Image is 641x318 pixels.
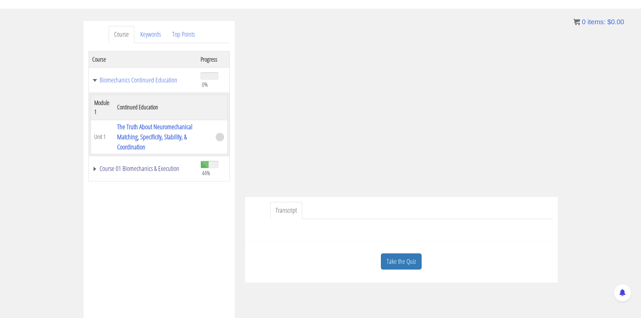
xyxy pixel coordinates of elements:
bdi: 0.00 [607,18,624,26]
span: 44% [202,169,210,177]
a: The Truth About Neuromechanical Matching, Specificity, Stability, & Coordination [117,122,192,151]
th: Course [88,51,197,67]
a: Biomechanics Continued Education [92,77,194,83]
span: 0 [582,18,585,26]
a: Course [109,26,134,43]
span: items: [587,18,605,26]
a: Transcript [270,202,302,219]
th: Module 1 [91,95,114,120]
a: Course 01 Biomechanics & Execution [92,165,194,172]
th: Continued Education [114,95,212,120]
span: 0% [202,81,208,88]
img: icon11.png [573,19,580,25]
a: Top Points [167,26,200,43]
a: Keywords [135,26,166,43]
span: $ [607,18,611,26]
td: Unit 1 [91,120,114,154]
a: 0 items: $0.00 [573,18,624,26]
a: Take the Quiz [381,253,422,270]
th: Progress [197,51,229,67]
